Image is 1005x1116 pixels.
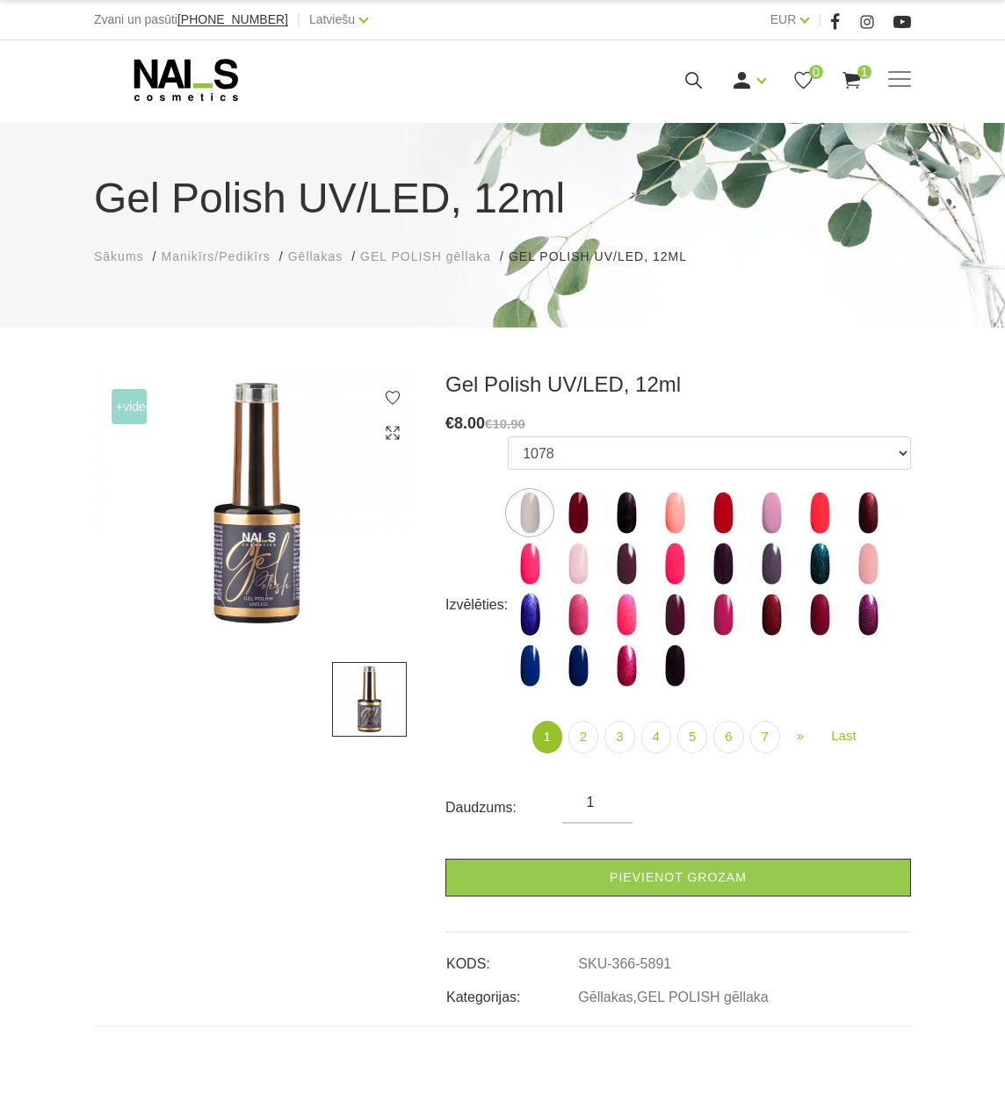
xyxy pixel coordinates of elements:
[749,491,793,535] img: ...
[556,491,600,535] img: ...
[309,9,355,30] a: Latviešu
[770,9,797,30] a: EUR
[798,542,842,586] img: ...
[604,491,648,535] img: ...
[701,542,745,586] img: ...
[288,249,343,263] span: Gēllakas
[653,593,697,637] img: ...
[797,728,804,743] span: »
[604,721,634,753] a: 3
[445,941,577,975] td: KODS:
[701,491,745,535] img: ...
[161,249,270,263] span: Manikīrs/Pedikīrs
[485,416,525,431] s: €10.90
[94,371,419,636] img: ...
[818,9,821,31] span: |
[713,721,743,753] a: 6
[445,975,577,1008] td: Kategorijas:
[445,591,508,619] div: Izvēlēties:
[508,593,552,637] label: Nav atlikumā
[161,248,270,266] a: Manikīrs/Pedikīrs
[509,248,705,266] li: Gel Polish UV/LED, 12ml
[445,414,454,432] span: €
[508,491,552,535] img: ...
[112,389,147,424] span: +Video
[750,721,780,753] a: 7
[94,248,144,266] a: Sākums
[556,593,600,637] img: ...
[508,593,552,637] img: ...
[454,414,485,432] span: 8.00
[445,371,911,398] h3: Gel Polish UV/LED, 12ml
[445,859,911,896] a: Pievienot grozam
[809,65,823,79] span: 0
[653,491,697,535] img: ...
[578,956,671,972] a: SKU-366-5891
[297,9,300,31] span: |
[653,542,697,586] img: ...
[604,593,648,637] img: ...
[637,990,769,1005] a: GEL POLISH gēllaka
[786,721,814,752] a: Next
[641,721,671,753] a: 4
[94,9,288,31] div: Zvani un pasūti
[577,975,911,1008] td: ,
[360,249,491,263] span: GEL POLISH gēllaka
[568,721,598,753] a: 2
[857,65,871,79] span: 1
[701,593,745,637] img: ...
[578,990,633,1005] a: Gēllakas
[604,644,648,688] img: ...
[332,662,407,737] img: ...
[288,248,343,266] a: Gēllakas
[798,491,842,535] img: ...
[798,593,842,637] img: ...
[94,249,144,263] span: Sākums
[846,491,890,535] img: ...
[604,542,648,586] img: ...
[94,167,911,230] h1: Gel Polish UV/LED, 12ml
[556,644,600,688] img: ...
[846,542,890,586] img: ...
[792,69,814,91] a: 0
[508,721,911,753] nav: product-offer-list
[653,644,697,688] img: ...
[508,542,552,586] img: ...
[556,542,600,586] img: ...
[677,721,707,753] a: 5
[177,13,288,26] a: [PHONE_NUMBER]
[841,69,863,91] a: 1
[508,644,552,688] img: ...
[445,794,562,822] div: Daudzums:
[846,593,890,637] img: ...
[749,593,793,637] img: ...
[821,721,866,752] a: Last
[749,542,793,586] img: ...
[532,721,562,753] a: 1
[177,12,288,26] span: [PHONE_NUMBER]
[360,248,491,266] a: GEL POLISH gēllaka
